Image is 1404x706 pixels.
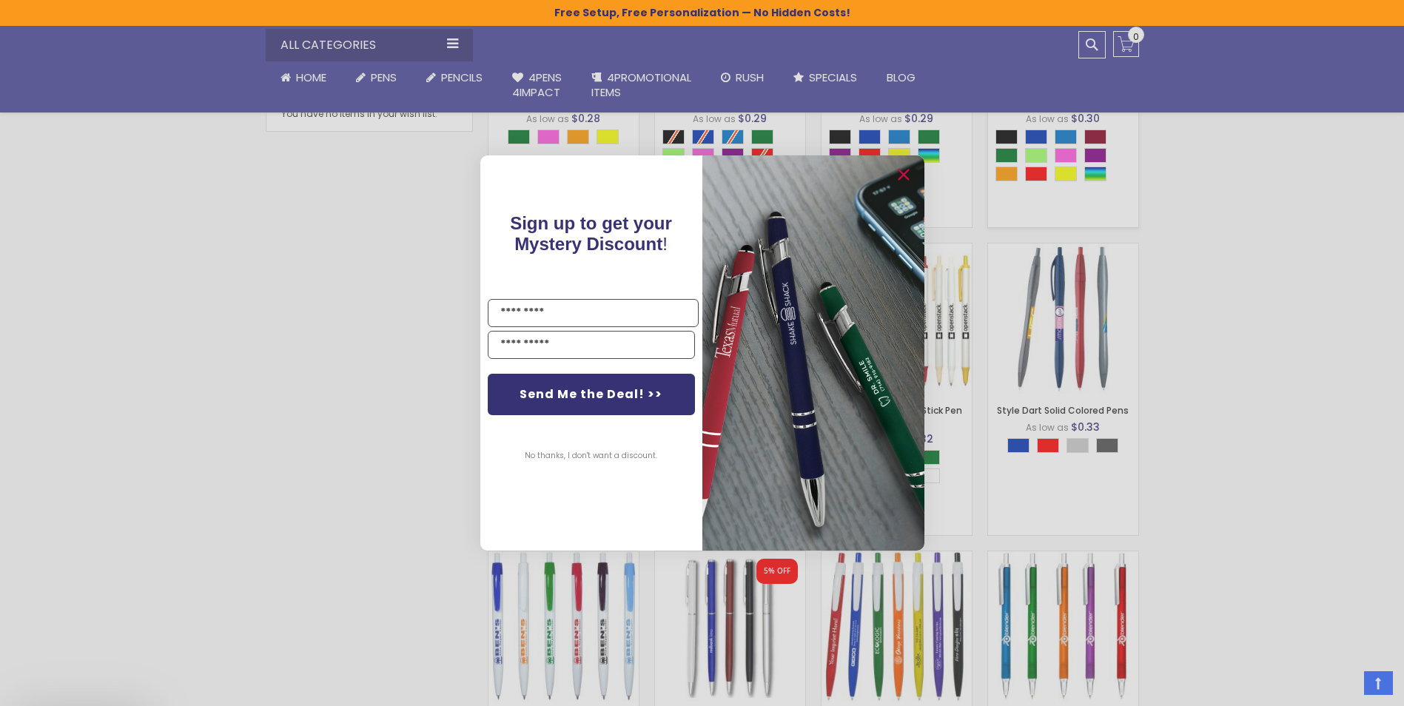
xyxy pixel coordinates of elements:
span: ! [510,213,672,254]
img: 081b18bf-2f98-4675-a917-09431eb06994.jpeg [702,155,924,550]
button: Send Me the Deal! >> [488,374,695,415]
span: Sign up to get your Mystery Discount [510,213,672,254]
button: No thanks, I don't want a discount. [517,437,665,474]
input: YOUR EMAIL [488,331,695,359]
button: Close dialog [892,163,916,186]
